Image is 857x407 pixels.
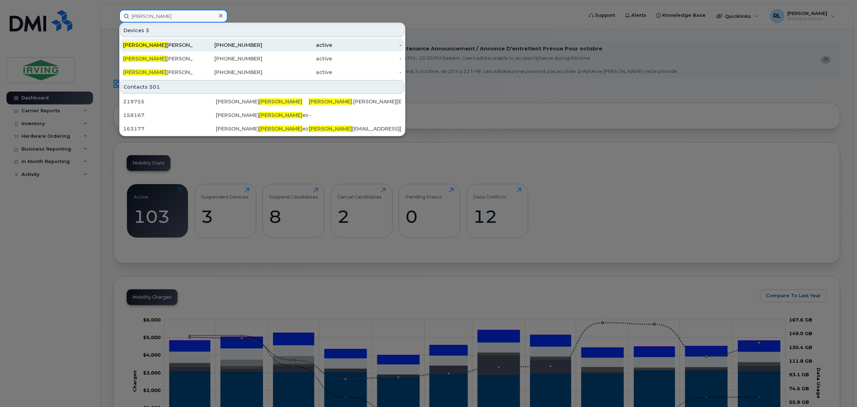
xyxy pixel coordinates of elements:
[259,112,302,118] span: [PERSON_NAME]
[193,69,263,76] div: [PHONE_NUMBER]
[123,55,193,62] div: [PERSON_NAME]
[332,69,402,76] div: -
[120,52,404,65] a: [PERSON_NAME][PERSON_NAME][PHONE_NUMBER]active-
[262,69,332,76] div: active
[259,98,302,105] span: [PERSON_NAME]
[216,125,308,132] div: [PERSON_NAME] ez
[309,125,401,132] div: [EMAIL_ADDRESS][DOMAIN_NAME]
[120,39,404,52] a: [PERSON_NAME][PERSON_NAME][PHONE_NUMBER]active-
[123,125,216,132] div: 163177
[120,66,404,79] a: [PERSON_NAME][PERSON_NAME][PHONE_NUMBER]active-
[123,42,166,48] span: [PERSON_NAME]
[120,95,404,108] a: 219755[PERSON_NAME][PERSON_NAME][PERSON_NAME].[PERSON_NAME][EMAIL_ADDRESS][DOMAIN_NAME]
[120,24,404,37] div: Devices
[123,69,193,76] div: [PERSON_NAME]
[262,55,332,62] div: active
[309,98,352,105] span: [PERSON_NAME]
[262,41,332,49] div: active
[193,41,263,49] div: [PHONE_NUMBER]
[216,98,308,105] div: [PERSON_NAME]
[259,126,302,132] span: [PERSON_NAME]
[123,69,166,75] span: [PERSON_NAME]
[120,80,404,94] div: Contacts
[120,122,404,135] a: 163177[PERSON_NAME][PERSON_NAME]ez[PERSON_NAME][EMAIL_ADDRESS][DOMAIN_NAME]
[149,83,160,90] span: 501
[332,55,402,62] div: -
[123,41,193,49] div: [PERSON_NAME]
[309,126,352,132] span: [PERSON_NAME]
[332,41,402,49] div: -
[309,112,401,119] div: -
[216,112,308,119] div: [PERSON_NAME] ez
[123,55,166,62] span: [PERSON_NAME]
[309,98,401,105] div: .[PERSON_NAME][EMAIL_ADDRESS][DOMAIN_NAME]
[146,27,149,34] span: 3
[193,55,263,62] div: [PHONE_NUMBER]
[123,112,216,119] div: 158167
[123,98,216,105] div: 219755
[120,109,404,122] a: 158167[PERSON_NAME][PERSON_NAME]ez-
